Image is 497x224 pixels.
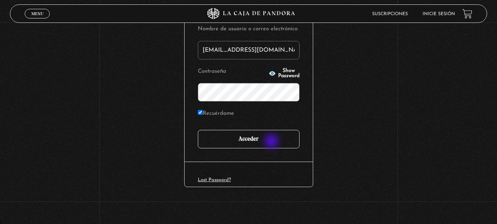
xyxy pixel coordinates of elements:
a: Suscripciones [372,12,408,16]
label: Recuérdame [198,108,234,120]
input: Recuérdame [198,110,203,115]
span: Menu [31,11,43,16]
label: Contraseña [198,66,266,77]
span: Show Password [278,68,300,79]
label: Nombre de usuario o correo electrónico [198,24,300,35]
a: Lost Password? [198,178,231,182]
button: Show Password [269,68,300,79]
input: Acceder [198,130,300,148]
span: Cerrar [29,18,46,23]
a: View your shopping cart [462,9,472,19]
a: Inicie sesión [423,12,455,16]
